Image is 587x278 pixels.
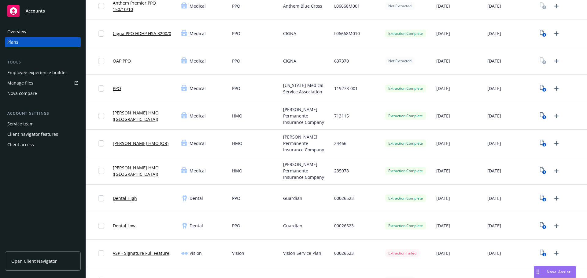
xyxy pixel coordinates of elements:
[113,250,169,256] a: VSP - Signature Full Feature
[98,58,104,64] input: Toggle Row Selected
[544,253,545,257] text: 1
[334,30,360,37] span: L06668M010
[538,1,548,11] a: View Plan Documents
[190,195,203,201] span: Dental
[5,37,81,47] a: Plans
[232,30,240,37] span: PPO
[11,258,57,264] span: Open Client Navigator
[436,58,450,64] span: [DATE]
[113,110,176,122] a: [PERSON_NAME] HMO ([GEOGRAPHIC_DATA])
[487,85,501,92] span: [DATE]
[5,78,81,88] a: Manage files
[552,1,561,11] a: Upload Plan Documents
[436,85,450,92] span: [DATE]
[334,85,358,92] span: 119278-001
[190,250,202,256] span: Vision
[487,140,501,146] span: [DATE]
[436,113,450,119] span: [DATE]
[552,56,561,66] a: Upload Plan Documents
[538,139,548,148] a: View Plan Documents
[436,250,450,256] span: [DATE]
[98,3,104,9] input: Toggle Row Selected
[385,222,426,229] div: Extraction Complete
[544,115,545,119] text: 1
[552,84,561,93] a: Upload Plan Documents
[538,193,548,203] a: View Plan Documents
[544,225,545,229] text: 1
[98,140,104,146] input: Toggle Row Selected
[544,170,545,174] text: 2
[190,58,206,64] span: Medical
[232,222,240,229] span: PPO
[5,88,81,98] a: Nova compare
[538,221,548,231] a: View Plan Documents
[334,195,354,201] span: 00026523
[232,85,240,92] span: PPO
[552,166,561,176] a: Upload Plan Documents
[544,88,545,92] text: 1
[283,134,329,153] span: [PERSON_NAME] Permanente Insurance Company
[190,85,206,92] span: Medical
[436,3,450,9] span: [DATE]
[232,140,242,146] span: HMO
[7,78,33,88] div: Manage files
[547,269,571,274] span: Nova Assist
[385,112,426,120] div: Extraction Complete
[98,113,104,119] input: Toggle Row Selected
[385,249,419,257] div: Extraction Failed
[487,30,501,37] span: [DATE]
[232,168,242,174] span: HMO
[552,193,561,203] a: Upload Plan Documents
[232,195,240,201] span: PPO
[7,27,26,37] div: Overview
[487,58,501,64] span: [DATE]
[283,3,322,9] span: Anthem Blue Cross
[113,30,171,37] a: Cigna PPO HDHP HSA 3200/0
[5,2,81,20] a: Accounts
[5,27,81,37] a: Overview
[98,195,104,201] input: Toggle Row Selected
[283,30,296,37] span: CIGNA
[98,250,104,256] input: Toggle Row Selected
[283,250,321,256] span: Vision Service Plan
[487,3,501,9] span: [DATE]
[544,198,545,202] text: 1
[534,266,542,278] div: Drag to move
[190,168,206,174] span: Medical
[487,168,501,174] span: [DATE]
[26,9,45,13] span: Accounts
[98,85,104,92] input: Toggle Row Selected
[538,166,548,176] a: View Plan Documents
[436,222,450,229] span: [DATE]
[436,168,450,174] span: [DATE]
[5,129,81,139] a: Client navigator features
[5,119,81,129] a: Service team
[98,223,104,229] input: Toggle Row Selected
[7,140,34,150] div: Client access
[544,143,545,147] text: 1
[385,167,426,175] div: Extraction Complete
[7,129,58,139] div: Client navigator features
[283,106,329,125] span: [PERSON_NAME] Permanente Insurance Company
[283,222,302,229] span: Guardian
[113,85,121,92] a: PPO
[538,56,548,66] a: View Plan Documents
[552,221,561,231] a: Upload Plan Documents
[190,113,206,119] span: Medical
[538,111,548,121] a: View Plan Documents
[385,139,426,147] div: Extraction Complete
[534,266,576,278] button: Nova Assist
[7,68,67,78] div: Employee experience builder
[113,195,137,201] a: Dental High
[552,111,561,121] a: Upload Plan Documents
[113,140,168,146] a: [PERSON_NAME] HMO (OR)
[538,248,548,258] a: View Plan Documents
[113,164,176,177] a: [PERSON_NAME] HMO ([GEOGRAPHIC_DATA])
[5,68,81,78] a: Employee experience builder
[7,37,18,47] div: Plans
[436,30,450,37] span: [DATE]
[436,195,450,201] span: [DATE]
[552,29,561,38] a: Upload Plan Documents
[7,88,37,98] div: Nova compare
[190,140,206,146] span: Medical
